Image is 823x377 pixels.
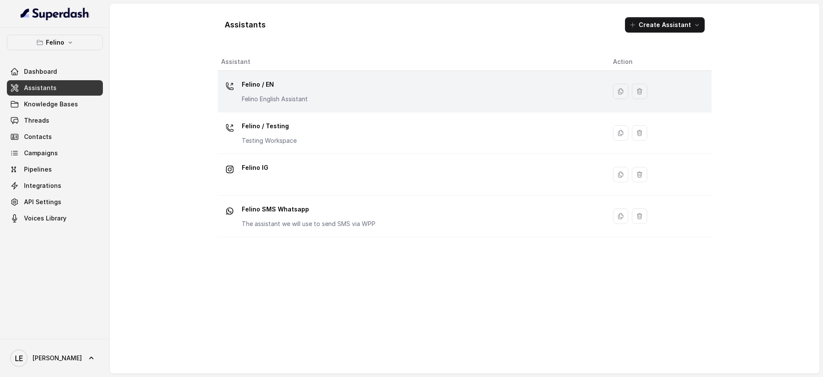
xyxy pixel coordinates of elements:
[24,100,78,109] span: Knowledge Bases
[7,97,103,112] a: Knowledge Bases
[7,35,103,50] button: Felino
[33,354,82,362] span: [PERSON_NAME]
[242,161,268,175] p: Felino IG
[242,220,375,228] p: The assistant we will use to send SMS via WPP
[225,18,266,32] h1: Assistants
[7,129,103,145] a: Contacts
[7,113,103,128] a: Threads
[46,37,64,48] p: Felino
[625,17,705,33] button: Create Assistant
[242,78,308,91] p: Felino / EN
[24,116,49,125] span: Threads
[7,80,103,96] a: Assistants
[606,53,712,71] th: Action
[242,119,297,133] p: Felino / Testing
[24,67,57,76] span: Dashboard
[7,346,103,370] a: [PERSON_NAME]
[242,202,375,216] p: Felino SMS Whatsapp
[24,214,66,223] span: Voices Library
[24,165,52,174] span: Pipelines
[242,95,308,103] p: Felino English Assistant
[7,178,103,193] a: Integrations
[24,133,52,141] span: Contacts
[15,354,23,363] text: LE
[7,64,103,79] a: Dashboard
[7,145,103,161] a: Campaigns
[24,198,61,206] span: API Settings
[7,194,103,210] a: API Settings
[218,53,606,71] th: Assistant
[7,162,103,177] a: Pipelines
[24,181,61,190] span: Integrations
[7,211,103,226] a: Voices Library
[24,84,57,92] span: Assistants
[242,136,297,145] p: Testing Workspace
[24,149,58,157] span: Campaigns
[21,7,90,21] img: light.svg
